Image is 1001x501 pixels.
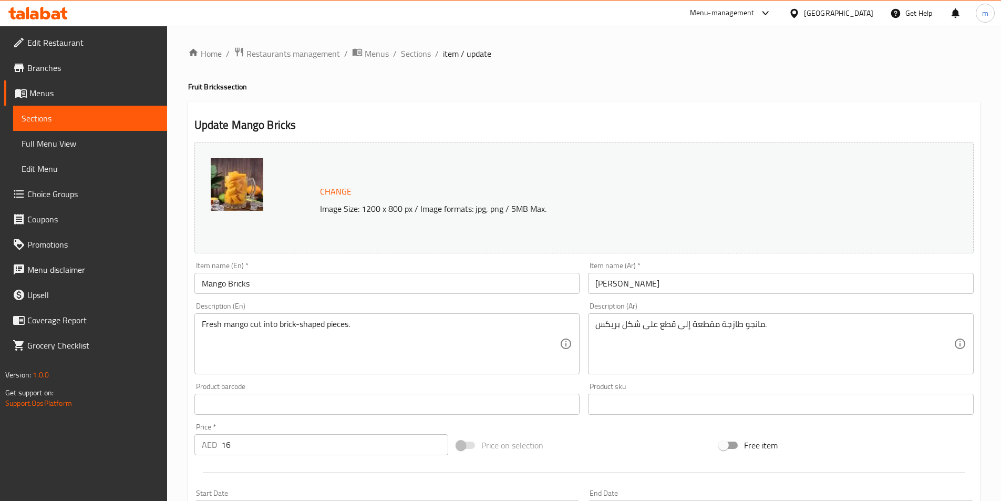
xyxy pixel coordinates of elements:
[316,202,876,215] p: Image Size: 1200 x 800 px / Image formats: jpg, png / 5MB Max.
[27,263,159,276] span: Menu disclaimer
[27,289,159,301] span: Upsell
[226,47,230,60] li: /
[4,181,167,207] a: Choice Groups
[443,47,491,60] span: item / update
[202,438,217,451] p: AED
[4,232,167,257] a: Promotions
[13,156,167,181] a: Edit Menu
[4,257,167,282] a: Menu disclaimer
[4,30,167,55] a: Edit Restaurant
[211,158,263,211] img: MANGO_BRICKS638926509308634795.jpg
[595,319,954,369] textarea: مانجو طازجة مقطعة إلى قطع على شكل بريكس.
[29,87,159,99] span: Menus
[982,7,988,19] span: m
[194,117,974,133] h2: Update Mango Bricks
[316,181,356,202] button: Change
[202,319,560,369] textarea: Fresh mango cut into brick-shaped pieces.
[344,47,348,60] li: /
[804,7,873,19] div: [GEOGRAPHIC_DATA]
[5,386,54,400] span: Get support on:
[393,47,397,60] li: /
[13,131,167,156] a: Full Menu View
[4,333,167,358] a: Grocery Checklist
[234,47,340,60] a: Restaurants management
[5,368,31,382] span: Version:
[365,47,389,60] span: Menus
[22,112,159,125] span: Sections
[27,339,159,352] span: Grocery Checklist
[320,184,352,199] span: Change
[588,394,974,415] input: Please enter product sku
[27,36,159,49] span: Edit Restaurant
[188,47,222,60] a: Home
[352,47,389,60] a: Menus
[22,137,159,150] span: Full Menu View
[27,62,159,74] span: Branches
[27,314,159,326] span: Coverage Report
[221,434,449,455] input: Please enter price
[194,273,580,294] input: Enter name En
[22,162,159,175] span: Edit Menu
[401,47,431,60] a: Sections
[188,47,980,60] nav: breadcrumb
[194,394,580,415] input: Please enter product barcode
[13,106,167,131] a: Sections
[4,308,167,333] a: Coverage Report
[4,55,167,80] a: Branches
[5,396,72,410] a: Support.OpsPlatform
[27,238,159,251] span: Promotions
[33,368,49,382] span: 1.0.0
[588,273,974,294] input: Enter name Ar
[4,282,167,308] a: Upsell
[27,213,159,226] span: Coupons
[435,47,439,60] li: /
[27,188,159,200] span: Choice Groups
[481,439,543,452] span: Price on selection
[4,80,167,106] a: Menus
[188,81,980,92] h4: Fruit Bricks section
[246,47,340,60] span: Restaurants management
[690,7,755,19] div: Menu-management
[4,207,167,232] a: Coupons
[744,439,778,452] span: Free item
